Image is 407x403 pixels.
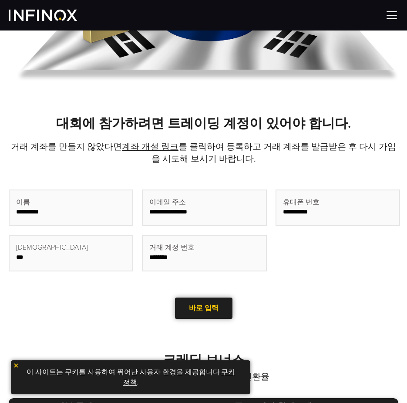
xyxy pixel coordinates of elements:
strong: 크레딧 보너스 [163,352,245,368]
span: [DEMOGRAPHIC_DATA] [16,242,88,253]
img: yellow close icon [13,362,19,369]
p: 이 사이트는 쿠키를 사용하여 뛰어난 사용자 환경을 제공합니다. . [15,365,246,390]
span: 이름 [16,197,30,207]
a: 바로 입력 [175,298,232,319]
span: 거래 계정 번호 [149,242,195,253]
strong: 대회에 참가하려면 트레이딩 계정이 있어야 합니다. [56,115,351,132]
span: 휴대폰 번호 [283,197,320,207]
p: 거래 계좌를 만들지 않았다면 를 클릭하여 등록하고 거래 계좌를 발급받은 후 다시 가입을 시도해 보시기 바랍니다. [9,141,398,165]
span: 이메일 주소 [149,197,186,207]
a: 계좌 개설 링크 [122,142,178,152]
